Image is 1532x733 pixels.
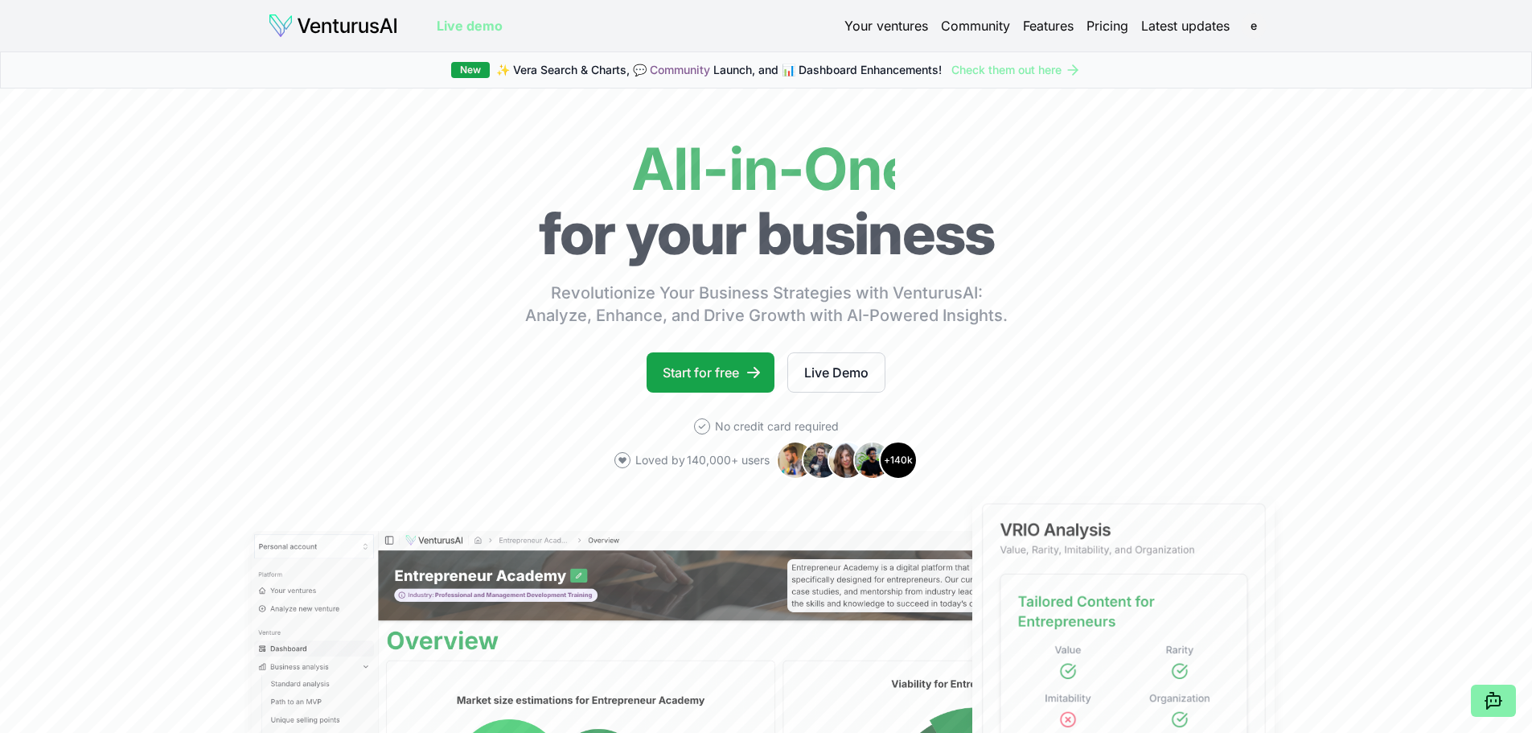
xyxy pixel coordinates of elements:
[828,441,866,480] img: Avatar 3
[1241,13,1267,39] span: e
[787,352,885,393] a: Live Demo
[1086,16,1128,35] a: Pricing
[268,13,398,39] img: logo
[951,62,1081,78] a: Check them out here
[1023,16,1074,35] a: Features
[437,16,503,35] a: Live demo
[647,352,774,393] a: Start for free
[776,441,815,480] img: Avatar 1
[853,441,892,480] img: Avatar 4
[844,16,928,35] a: Your ventures
[650,63,710,76] a: Community
[941,16,1010,35] a: Community
[802,441,840,480] img: Avatar 2
[496,62,942,78] span: ✨ Vera Search & Charts, 💬 Launch, and 📊 Dashboard Enhancements!
[451,62,490,78] div: New
[1141,16,1230,35] a: Latest updates
[1242,14,1265,37] button: e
